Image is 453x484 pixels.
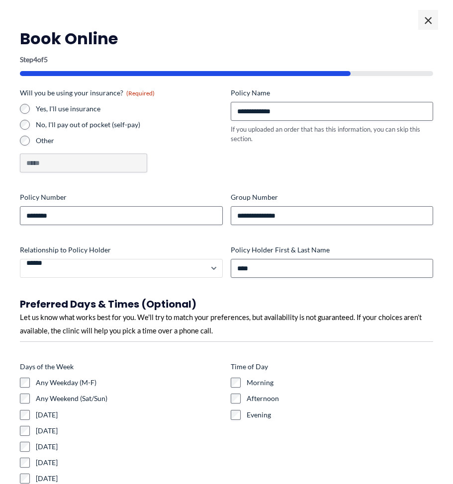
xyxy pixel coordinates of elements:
[44,55,48,64] span: 5
[36,474,223,484] label: [DATE]
[36,458,223,468] label: [DATE]
[33,55,37,64] span: 4
[20,88,155,98] legend: Will you be using your insurance?
[247,378,434,388] label: Morning
[20,311,433,337] div: Let us know what works best for you. We'll try to match your preferences, but availability is not...
[126,89,155,97] span: (Required)
[20,362,74,372] legend: Days of the Week
[36,136,223,146] label: Other
[36,410,223,420] label: [DATE]
[36,442,223,452] label: [DATE]
[418,10,438,30] span: ×
[20,298,433,311] h3: Preferred Days & Times (Optional)
[231,88,434,98] label: Policy Name
[20,192,223,202] label: Policy Number
[231,362,268,372] legend: Time of Day
[247,410,434,420] label: Evening
[231,125,434,143] div: If you uploaded an order that has this information, you can skip this section.
[36,426,223,436] label: [DATE]
[20,245,223,255] label: Relationship to Policy Holder
[231,192,434,202] label: Group Number
[36,394,223,403] label: Any Weekend (Sat/Sun)
[36,120,223,130] label: No, I'll pay out of pocket (self-pay)
[36,104,223,114] label: Yes, I'll use insurance
[20,154,147,172] input: Other Choice, please specify
[20,28,433,49] h2: Book Online
[36,378,223,388] label: Any Weekday (M-F)
[231,245,434,255] label: Policy Holder First & Last Name
[20,56,433,63] p: Step of
[247,394,434,403] label: Afternoon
